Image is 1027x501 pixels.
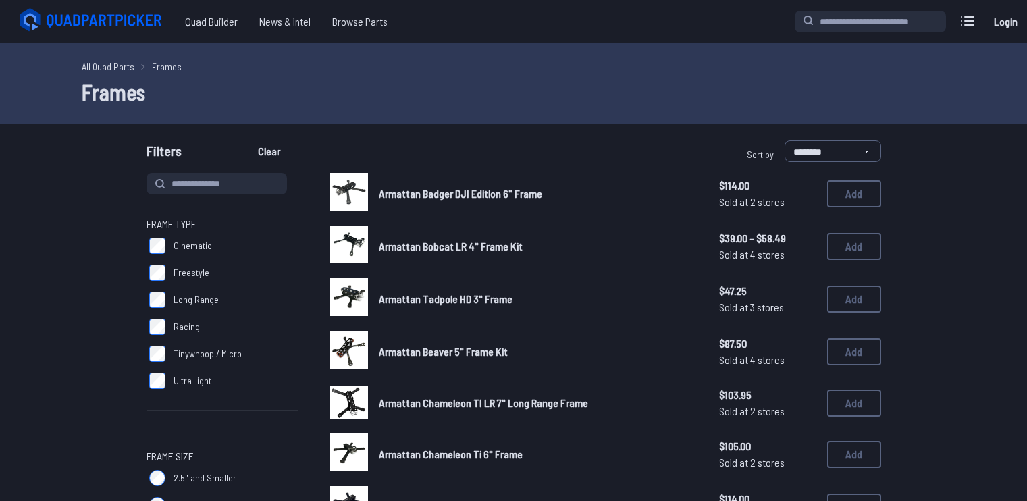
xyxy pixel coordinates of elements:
button: Add [827,233,881,260]
a: Armattan Beaver 5" Frame Kit [379,344,697,360]
span: Armattan Chameleon TI LR 7" Long Range Frame [379,396,588,409]
input: Ultra-light [149,373,165,389]
span: Frame Size [147,448,194,465]
input: Freestyle [149,265,165,281]
span: Long Range [174,293,219,307]
img: image [330,331,368,369]
span: Ultra-light [174,374,211,388]
a: Login [989,8,1022,35]
span: Armattan Beaver 5" Frame Kit [379,345,508,358]
button: Clear [246,140,292,162]
a: Quad Builder [174,8,248,35]
input: Tinywhoop / Micro [149,346,165,362]
select: Sort by [785,140,881,162]
span: $103.95 [719,387,816,403]
img: image [330,278,368,316]
span: Racing [174,320,200,334]
input: Racing [149,319,165,335]
a: image [330,226,368,267]
span: Tinywhoop / Micro [174,347,242,361]
input: Cinematic [149,238,165,254]
a: Armattan Chameleon TI LR 7" Long Range Frame [379,395,697,411]
span: Sold at 4 stores [719,246,816,263]
a: Armattan Bobcat LR 4" Frame Kit [379,238,697,255]
span: Frame Type [147,216,196,232]
a: image [330,331,368,373]
span: Armattan Chameleon Ti 6" Frame [379,448,523,460]
img: image [330,386,368,419]
button: Add [827,338,881,365]
input: 2.5" and Smaller [149,470,165,486]
img: image [330,226,368,263]
span: Armattan Badger DJI Edition 6" Frame [379,187,542,200]
span: $39.00 - $58.49 [719,230,816,246]
span: Freestyle [174,266,209,280]
a: image [330,433,368,475]
span: Armattan Bobcat LR 4" Frame Kit [379,240,523,253]
span: Armattan Tadpole HD 3" Frame [379,292,512,305]
span: Sort by [747,149,774,160]
span: Sold at 2 stores [719,403,816,419]
a: All Quad Parts [82,59,134,74]
span: Sold at 2 stores [719,454,816,471]
a: image [330,384,368,423]
a: Browse Parts [321,8,398,35]
a: Frames [152,59,182,74]
button: Add [827,286,881,313]
input: Long Range [149,292,165,308]
img: image [330,173,368,211]
a: News & Intel [248,8,321,35]
button: Add [827,390,881,417]
span: $105.00 [719,438,816,454]
button: Add [827,180,881,207]
span: $47.25 [719,283,816,299]
span: Sold at 2 stores [719,194,816,210]
h1: Frames [82,76,946,108]
button: Add [827,441,881,468]
span: Sold at 4 stores [719,352,816,368]
a: image [330,278,368,320]
span: $87.50 [719,336,816,352]
span: Filters [147,140,182,167]
span: $114.00 [719,178,816,194]
span: 2.5" and Smaller [174,471,236,485]
a: Armattan Badger DJI Edition 6" Frame [379,186,697,202]
a: image [330,173,368,215]
img: image [330,433,368,471]
span: Cinematic [174,239,212,253]
a: Armattan Tadpole HD 3" Frame [379,291,697,307]
span: Sold at 3 stores [719,299,816,315]
a: Armattan Chameleon Ti 6" Frame [379,446,697,463]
